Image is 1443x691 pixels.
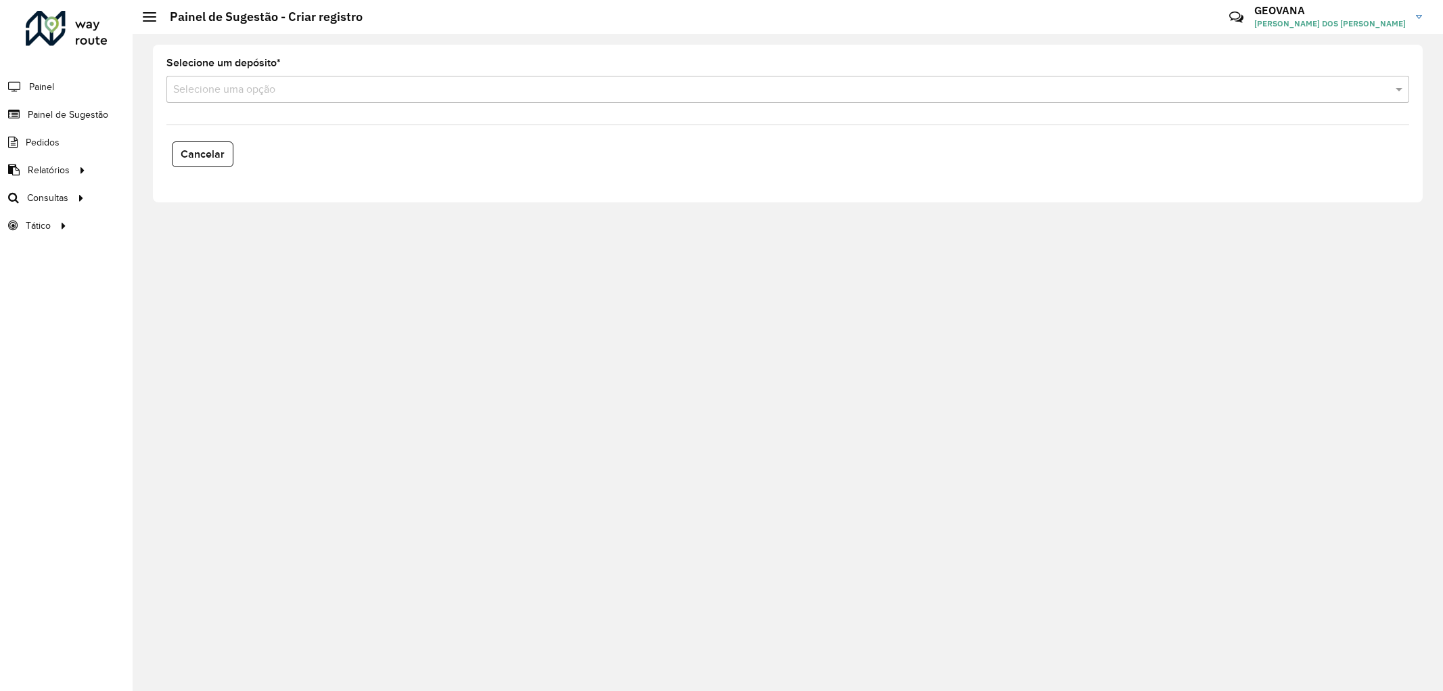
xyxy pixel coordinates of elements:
[1222,3,1251,32] a: Contato Rápido
[1254,18,1406,30] span: [PERSON_NAME] DOS [PERSON_NAME]
[26,135,60,150] span: Pedidos
[28,108,108,122] span: Painel de Sugestão
[181,148,225,160] span: Cancelar
[27,191,68,205] span: Consultas
[156,9,363,24] h2: Painel de Sugestão - Criar registro
[28,163,70,177] span: Relatórios
[172,141,233,167] button: Cancelar
[1254,4,1406,17] h3: GEOVANA
[29,80,54,94] span: Painel
[166,55,281,71] label: Selecione um depósito
[26,219,51,233] span: Tático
